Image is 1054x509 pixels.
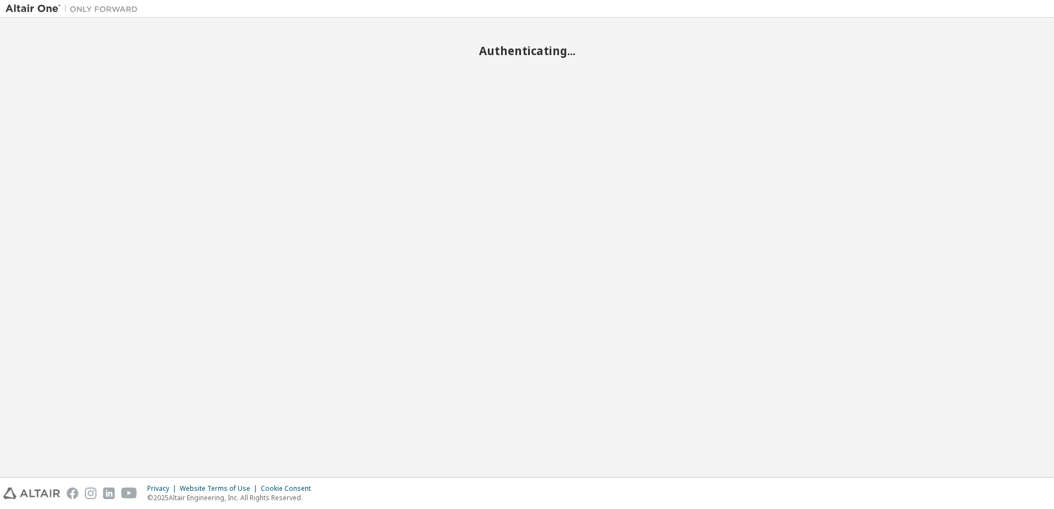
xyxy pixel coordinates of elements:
[147,484,180,493] div: Privacy
[121,488,137,499] img: youtube.svg
[147,493,318,502] p: © 2025 Altair Engineering, Inc. All Rights Reserved.
[67,488,78,499] img: facebook.svg
[85,488,96,499] img: instagram.svg
[6,44,1048,58] h2: Authenticating...
[103,488,115,499] img: linkedin.svg
[6,3,143,14] img: Altair One
[180,484,261,493] div: Website Terms of Use
[261,484,318,493] div: Cookie Consent
[3,488,60,499] img: altair_logo.svg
